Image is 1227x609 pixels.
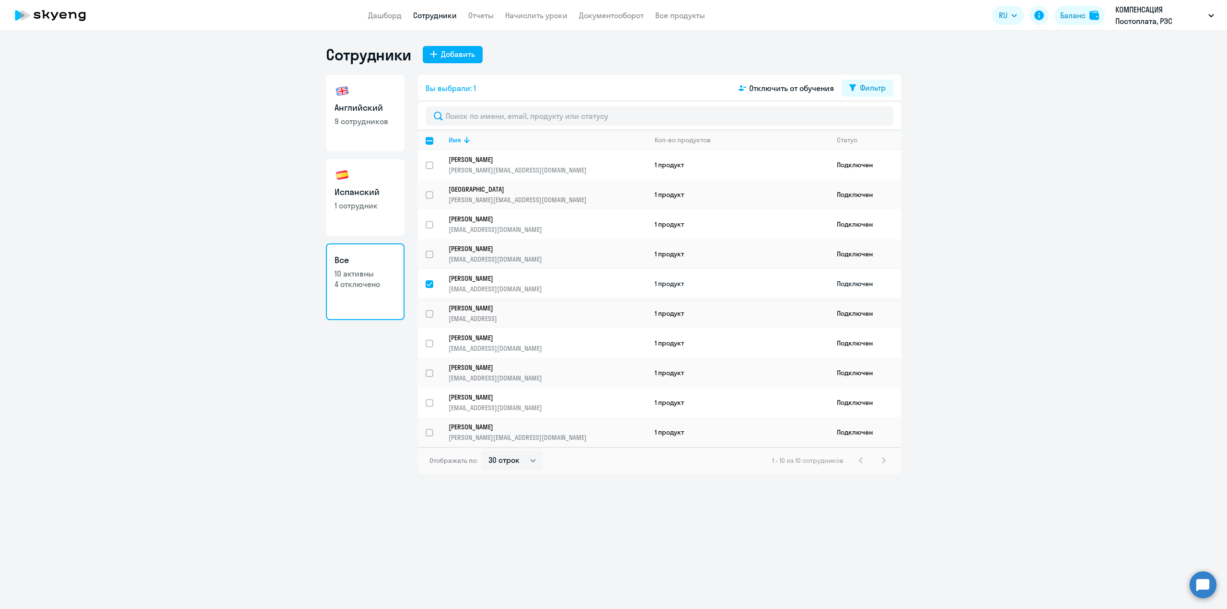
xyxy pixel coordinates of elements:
[837,136,901,144] div: Статус
[449,393,634,402] p: [PERSON_NAME]
[449,155,647,174] a: [PERSON_NAME][PERSON_NAME][EMAIL_ADDRESS][DOMAIN_NAME]
[335,102,396,114] h3: Английский
[829,209,901,239] td: Подключен
[647,180,829,209] td: 1 продукт
[423,46,483,63] button: Добавить
[647,388,829,417] td: 1 продукт
[449,363,647,382] a: [PERSON_NAME][EMAIL_ADDRESS][DOMAIN_NAME]
[449,274,647,293] a: [PERSON_NAME][EMAIL_ADDRESS][DOMAIN_NAME]
[449,195,647,204] p: [PERSON_NAME][EMAIL_ADDRESS][DOMAIN_NAME]
[449,393,647,412] a: [PERSON_NAME][EMAIL_ADDRESS][DOMAIN_NAME]
[449,185,647,204] a: [GEOGRAPHIC_DATA][PERSON_NAME][EMAIL_ADDRESS][DOMAIN_NAME]
[368,11,402,20] a: Дашборд
[335,168,350,183] img: spanish
[449,225,647,234] p: [EMAIL_ADDRESS][DOMAIN_NAME]
[647,209,829,239] td: 1 продукт
[1089,11,1099,20] img: balance
[647,150,829,180] td: 1 продукт
[505,11,567,20] a: Начислить уроки
[449,304,647,323] a: [PERSON_NAME][EMAIL_ADDRESS]
[449,155,634,164] p: [PERSON_NAME]
[449,185,634,194] p: [GEOGRAPHIC_DATA]
[449,423,634,431] p: [PERSON_NAME]
[1060,10,1086,21] div: Баланс
[468,11,494,20] a: Отчеты
[449,304,634,312] p: [PERSON_NAME]
[335,116,396,126] p: 9 сотрудников
[829,358,901,388] td: Подключен
[335,254,396,266] h3: Все
[647,269,829,299] td: 1 продукт
[449,255,647,264] p: [EMAIL_ADDRESS][DOMAIN_NAME]
[992,6,1024,25] button: RU
[449,215,634,223] p: [PERSON_NAME]
[449,403,647,412] p: [EMAIL_ADDRESS][DOMAIN_NAME]
[829,150,901,180] td: Подключен
[441,48,475,60] div: Добавить
[772,456,844,465] span: 1 - 10 из 10 сотрудников
[449,374,647,382] p: [EMAIL_ADDRESS][DOMAIN_NAME]
[655,136,711,144] div: Кол-во продуктов
[1054,6,1105,25] button: Балансbalance
[449,433,647,442] p: [PERSON_NAME][EMAIL_ADDRESS][DOMAIN_NAME]
[655,11,705,20] a: Все продукты
[429,456,478,465] span: Отображать по:
[335,268,396,279] p: 10 активны
[1111,4,1219,27] button: КОМПЕНСАЦИЯ Постоплата, РЭС ИНЖИНИРИНГ, ООО
[647,358,829,388] td: 1 продукт
[655,136,829,144] div: Кол-во продуктов
[829,328,901,358] td: Подключен
[449,344,647,353] p: [EMAIL_ADDRESS][DOMAIN_NAME]
[335,186,396,198] h3: Испанский
[326,75,405,151] a: Английский9 сотрудников
[449,136,647,144] div: Имя
[829,417,901,447] td: Подключен
[579,11,644,20] a: Документооборот
[449,314,647,323] p: [EMAIL_ADDRESS]
[449,166,647,174] p: [PERSON_NAME][EMAIL_ADDRESS][DOMAIN_NAME]
[449,423,647,442] a: [PERSON_NAME][PERSON_NAME][EMAIL_ADDRESS][DOMAIN_NAME]
[449,244,634,253] p: [PERSON_NAME]
[647,299,829,328] td: 1 продукт
[449,333,634,342] p: [PERSON_NAME]
[647,239,829,269] td: 1 продукт
[449,136,461,144] div: Имя
[999,10,1007,21] span: RU
[449,363,634,372] p: [PERSON_NAME]
[829,388,901,417] td: Подключен
[335,279,396,289] p: 4 отключено
[842,80,893,97] button: Фильтр
[829,180,901,209] td: Подключен
[837,136,857,144] div: Статус
[829,299,901,328] td: Подключен
[449,333,647,353] a: [PERSON_NAME][EMAIL_ADDRESS][DOMAIN_NAME]
[449,244,647,264] a: [PERSON_NAME][EMAIL_ADDRESS][DOMAIN_NAME]
[449,285,647,293] p: [EMAIL_ADDRESS][DOMAIN_NAME]
[326,45,411,64] h1: Сотрудники
[449,215,647,234] a: [PERSON_NAME][EMAIL_ADDRESS][DOMAIN_NAME]
[647,328,829,358] td: 1 продукт
[749,82,834,94] span: Отключить от обучения
[413,11,457,20] a: Сотрудники
[860,82,886,93] div: Фильтр
[829,269,901,299] td: Подключен
[335,83,350,99] img: english
[426,106,893,126] input: Поиск по имени, email, продукту или статусу
[449,274,634,283] p: [PERSON_NAME]
[326,159,405,236] a: Испанский1 сотрудник
[829,239,901,269] td: Подключен
[335,200,396,211] p: 1 сотрудник
[1115,4,1204,27] p: КОМПЕНСАЦИЯ Постоплата, РЭС ИНЖИНИРИНГ, ООО
[426,82,476,94] span: Вы выбрали: 1
[326,243,405,320] a: Все10 активны4 отключено
[647,417,829,447] td: 1 продукт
